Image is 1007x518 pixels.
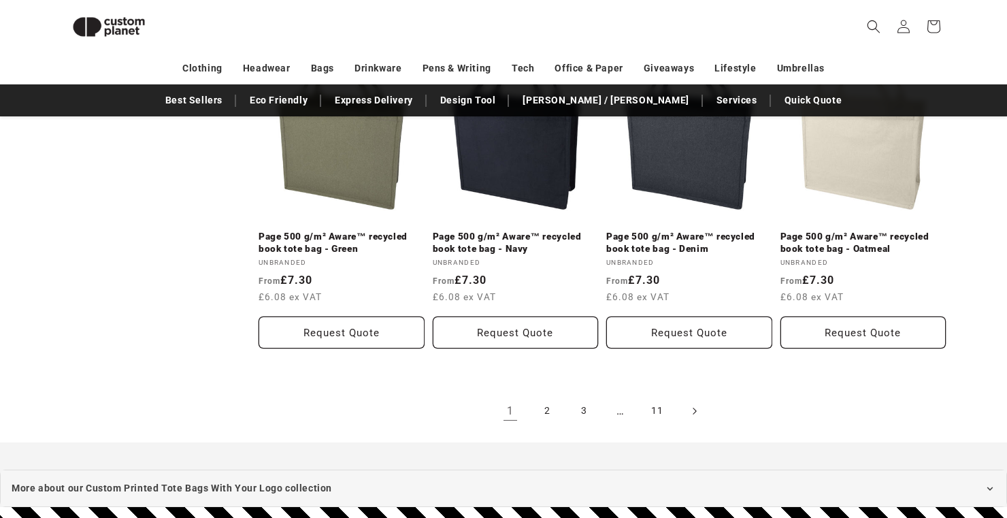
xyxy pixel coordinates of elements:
a: Page 500 g/m² Aware™ recycled book tote bag - Denim [606,231,772,255]
a: Lifestyle [714,56,756,80]
button: Request Quote [606,317,772,349]
a: Express Delivery [328,88,420,112]
img: Custom Planet [61,5,156,48]
a: Design Tool [433,88,503,112]
button: Request Quote [780,317,946,349]
a: Tech [512,56,534,80]
a: Page 500 g/m² Aware™ recycled book tote bag - Green [259,231,425,255]
span: … [606,396,635,426]
iframe: Chat Widget [774,371,1007,518]
a: Best Sellers [159,88,229,112]
a: Page 2 [532,396,562,426]
a: Giveaways [644,56,694,80]
a: Eco Friendly [243,88,314,112]
a: Bags [311,56,334,80]
a: Clothing [182,56,222,80]
a: Page 11 [642,396,672,426]
a: [PERSON_NAME] / [PERSON_NAME] [516,88,695,112]
nav: Pagination [259,396,946,426]
summary: Search [859,12,889,42]
a: Quick Quote [778,88,849,112]
a: Page 3 [569,396,599,426]
a: Headwear [243,56,291,80]
a: Page 500 g/m² Aware™ recycled book tote bag - Navy [433,231,599,255]
a: Page 500 g/m² Aware™ recycled book tote bag - Oatmeal [780,231,946,255]
a: Umbrellas [777,56,825,80]
a: Next page [679,396,709,426]
button: Request Quote [433,317,599,349]
a: Page 1 [495,396,525,426]
span: More about our Custom Printed Tote Bags With Your Logo collection [12,480,332,497]
a: Office & Paper [555,56,623,80]
button: Request Quote [259,317,425,349]
a: Drinkware [354,56,401,80]
a: Services [710,88,764,112]
a: Pens & Writing [423,56,491,80]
